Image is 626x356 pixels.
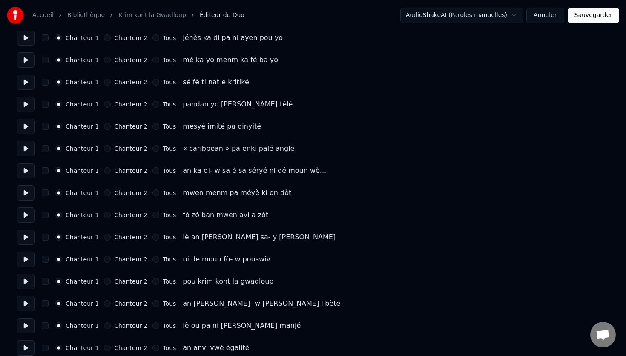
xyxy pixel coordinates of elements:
[66,168,99,174] label: Chanteur 1
[163,212,176,218] label: Tous
[163,256,176,262] label: Tous
[183,299,340,309] div: an [PERSON_NAME]- w [PERSON_NAME] libèté
[163,323,176,329] label: Tous
[183,33,283,43] div: jénès ka di pa ni ayen pou yo
[163,146,176,152] label: Tous
[183,77,249,87] div: sé fè ti nat é kritiké
[183,166,326,176] div: an ka di- w sa é sa séryé ni dé moun wè...
[114,301,147,307] label: Chanteur 2
[66,123,99,129] label: Chanteur 1
[183,188,291,198] div: mwen menm pa méyè ki on dòt
[66,345,99,351] label: Chanteur 1
[183,121,261,132] div: mésyé imité pa dinyité
[66,256,99,262] label: Chanteur 1
[32,11,244,20] nav: breadcrumb
[183,321,301,331] div: lè ou pa ni [PERSON_NAME] manjé
[66,57,99,63] label: Chanteur 1
[183,276,273,287] div: pou krim kont la gwadloup
[66,301,99,307] label: Chanteur 1
[183,210,268,220] div: fò zò ban mwen avi a zòt
[526,8,564,23] button: Annuler
[66,79,99,85] label: Chanteur 1
[114,35,147,41] label: Chanteur 2
[163,234,176,240] label: Tous
[183,343,249,353] div: an anvi vwè égalité
[590,322,616,347] a: Ouvrir le chat
[163,301,176,307] label: Tous
[163,168,176,174] label: Tous
[114,146,147,152] label: Chanteur 2
[118,11,186,20] a: Krim kont la Gwadloup
[114,101,147,107] label: Chanteur 2
[163,190,176,196] label: Tous
[163,35,176,41] label: Tous
[66,146,99,152] label: Chanteur 1
[200,11,244,20] span: Éditeur de Duo
[66,101,99,107] label: Chanteur 1
[183,144,294,154] div: « caribbean » pa enki palé anglé
[66,212,99,218] label: Chanteur 1
[183,99,293,109] div: pandan yo [PERSON_NAME] télé
[114,123,147,129] label: Chanteur 2
[114,57,147,63] label: Chanteur 2
[67,11,105,20] a: Bibliothèque
[7,7,24,24] img: youka
[114,190,147,196] label: Chanteur 2
[114,278,147,284] label: Chanteur 2
[114,212,147,218] label: Chanteur 2
[66,35,99,41] label: Chanteur 1
[568,8,619,23] button: Sauvegarder
[66,323,99,329] label: Chanteur 1
[114,256,147,262] label: Chanteur 2
[32,11,54,20] a: Accueil
[183,232,336,242] div: lè an [PERSON_NAME] sa- y [PERSON_NAME]
[66,278,99,284] label: Chanteur 1
[163,57,176,63] label: Tous
[183,55,278,65] div: mé ka yo menm ka fè ba yo
[163,101,176,107] label: Tous
[163,278,176,284] label: Tous
[114,79,147,85] label: Chanteur 2
[163,345,176,351] label: Tous
[114,323,147,329] label: Chanteur 2
[114,168,147,174] label: Chanteur 2
[66,190,99,196] label: Chanteur 1
[163,79,176,85] label: Tous
[114,234,147,240] label: Chanteur 2
[183,254,270,264] div: ni dé moun fò- w pouswiv
[114,345,147,351] label: Chanteur 2
[66,234,99,240] label: Chanteur 1
[163,123,176,129] label: Tous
